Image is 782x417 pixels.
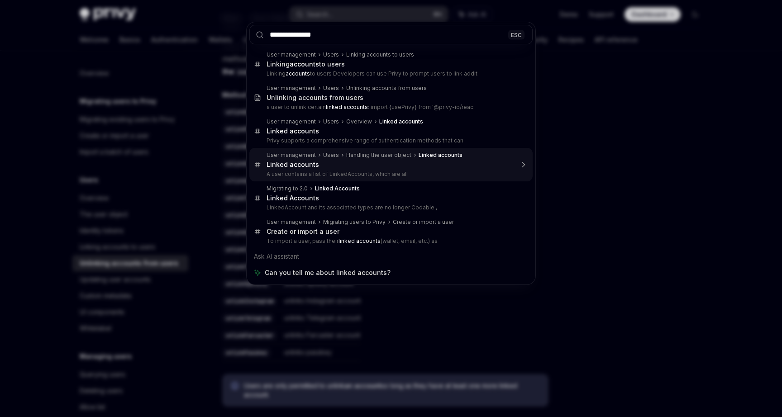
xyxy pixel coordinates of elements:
[267,227,339,236] div: Create or import a user
[379,118,423,125] b: Linked accounts
[267,85,316,92] div: User management
[267,60,345,68] div: Linking to users
[267,118,316,125] div: User management
[267,70,514,77] p: Linking to users Developers can use Privy to prompt users to link addit
[346,85,427,92] div: Unlinking accounts from users
[346,51,414,58] div: Linking accounts to users
[323,152,339,159] div: Users
[267,204,514,211] p: LinkedAccount and its associated types are no longer Codable ,
[267,185,308,192] div: Migrating to 2.0
[267,171,514,178] p: A user contains a list of LinkedAccounts, which are all
[326,104,368,110] b: linked accounts
[286,70,310,77] b: accounts
[249,248,533,265] div: Ask AI assistant
[346,118,372,125] div: Overview
[267,104,514,111] p: a user to unlink certain : import {usePrivy} from '@privy-io/reac
[267,51,316,58] div: User management
[290,60,319,68] b: accounts
[267,161,319,168] b: Linked accounts
[323,51,339,58] div: Users
[265,268,391,277] span: Can you tell me about linked accounts?
[267,194,319,202] b: Linked Accounts
[508,30,525,39] div: ESC
[323,85,339,92] div: Users
[267,94,363,102] div: Unlinking accounts from users
[323,218,386,226] div: Migrating users to Privy
[393,218,454,226] div: Create or import a user
[346,152,411,159] div: Handling the user object
[419,152,463,158] b: Linked accounts
[315,185,360,192] b: Linked Accounts
[267,218,316,226] div: User management
[267,127,319,135] b: Linked accounts
[339,237,381,244] b: linked accounts
[267,152,316,159] div: User management
[267,137,514,144] p: Privy supports a comprehensive range of authentication methods that can
[323,118,339,125] div: Users
[267,237,514,245] p: To import a user, pass their (wallet, email, etc.) as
